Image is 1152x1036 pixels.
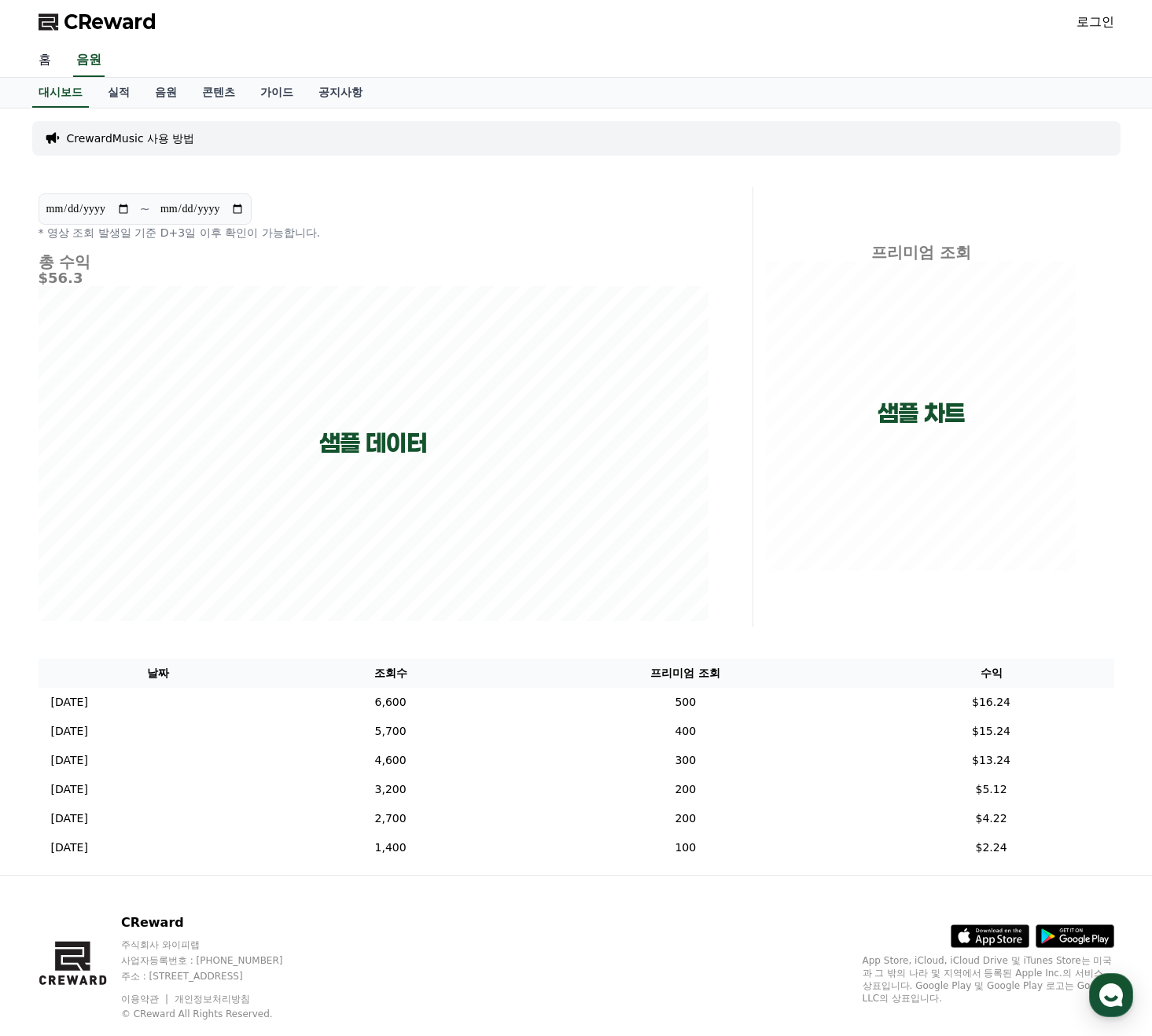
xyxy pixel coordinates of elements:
[142,78,190,108] a: 음원
[104,498,203,538] a: 대화
[64,9,156,35] span: CReward
[51,694,88,711] p: [DATE]
[278,688,502,717] td: 6,600
[121,939,313,951] p: 주식회사 와이피랩
[121,970,313,983] p: 주소 : [STREET_ADDRESS]
[32,78,89,108] a: 대시보드
[39,225,708,241] p: * 영상 조회 발생일 기준 D+3일 이후 확인이 가능합니다.
[121,1008,313,1020] p: © CReward All Rights Reserved.
[190,78,248,108] a: 콘텐츠
[869,775,1114,804] td: $5.12
[73,44,105,77] a: 음원
[140,200,150,219] p: ~
[306,78,375,108] a: 공지사항
[1077,13,1114,31] a: 로그인
[278,804,502,833] td: 2,700
[869,804,1114,833] td: $4.22
[278,717,502,746] td: 5,700
[278,833,502,862] td: 1,400
[144,523,163,535] span: 대화
[39,270,708,286] h5: $56.3
[67,130,195,146] a: CrewardMusic 사용 방법
[175,994,250,1005] a: 개인정보처리방침
[502,659,868,688] th: 프리미엄 조회
[5,498,104,538] a: 홈
[278,659,502,688] th: 조회수
[278,746,502,775] td: 4,600
[51,781,88,798] p: [DATE]
[502,775,868,804] td: 200
[502,804,868,833] td: 200
[39,659,279,688] th: 날짜
[121,954,313,967] p: 사업자등록번호 : [PHONE_NUMBER]
[869,659,1114,688] th: 수익
[869,717,1114,746] td: $15.24
[766,244,1077,261] h4: 프리미엄 조회
[502,717,868,746] td: 400
[869,746,1114,775] td: $13.24
[248,78,306,108] a: 가이드
[243,522,262,535] span: 설정
[502,688,868,717] td: 500
[869,688,1114,717] td: $16.24
[869,833,1114,862] td: $2.24
[121,913,313,932] p: CReward
[51,839,88,856] p: [DATE]
[39,9,156,35] a: CReward
[502,833,868,862] td: 100
[50,522,59,535] span: 홈
[863,954,1114,1005] p: App Store, iCloud, iCloud Drive 및 iTunes Store는 미국과 그 밖의 나라 및 지역에서 등록된 Apple Inc.의 서비스 상표입니다. Goo...
[51,810,88,827] p: [DATE]
[121,994,171,1005] a: 이용약관
[502,746,868,775] td: 300
[319,429,427,457] p: 샘플 데이터
[51,723,88,740] p: [DATE]
[95,78,142,108] a: 실적
[878,399,965,428] p: 샘플 차트
[51,752,88,769] p: [DATE]
[26,44,64,77] a: 홈
[278,775,502,804] td: 3,200
[203,498,302,538] a: 설정
[39,253,708,270] h4: 총 수익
